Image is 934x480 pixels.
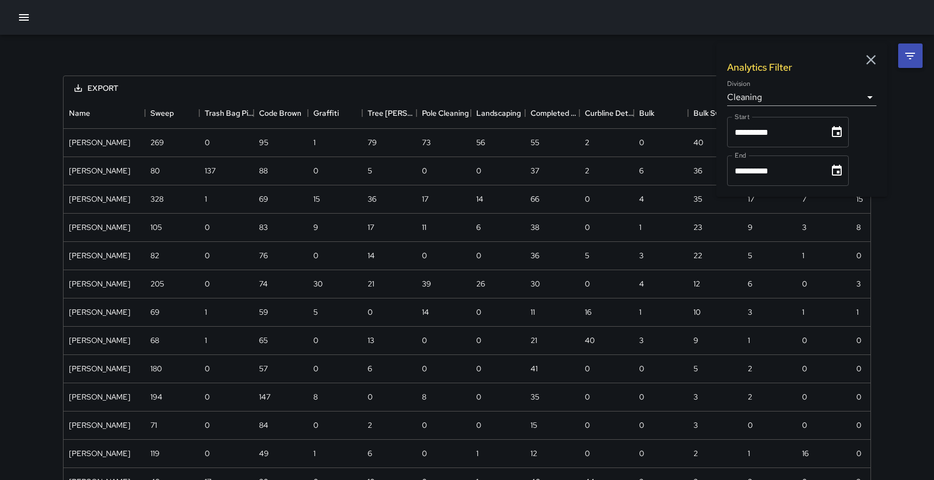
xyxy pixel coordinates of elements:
[368,448,372,459] div: 6
[476,363,481,374] div: 0
[693,420,698,431] div: 3
[639,98,654,128] div: Bulk
[259,278,268,289] div: 74
[69,420,130,431] div: Hank Rivera
[416,98,471,128] div: Pole Cleaning
[205,137,210,148] div: 0
[585,363,590,374] div: 0
[802,250,804,261] div: 1
[69,194,130,204] div: Katherine Treminio
[368,250,375,261] div: 14
[150,420,157,431] div: 71
[66,78,127,98] button: Export
[368,307,373,317] div: 0
[150,335,159,346] div: 68
[205,307,207,317] div: 1
[856,307,859,317] div: 1
[802,222,806,233] div: 3
[531,194,539,204] div: 66
[639,391,644,402] div: 0
[476,335,481,346] div: 0
[476,278,485,289] div: 26
[802,194,806,204] div: 7
[205,194,207,204] div: 1
[368,420,372,431] div: 2
[69,363,130,374] div: Enrique Cervantes
[579,98,634,128] div: Curbline Detail
[313,448,315,459] div: 1
[639,335,643,346] div: 3
[150,194,163,204] div: 328
[802,391,807,402] div: 0
[856,335,861,346] div: 0
[259,98,301,128] div: Code Brown
[205,420,210,431] div: 0
[735,151,746,160] label: End
[368,165,372,176] div: 5
[639,194,644,204] div: 4
[368,222,374,233] div: 17
[422,307,429,317] div: 14
[368,137,377,148] div: 79
[639,448,644,459] div: 0
[69,250,130,261] div: Kenneth Ware
[693,194,702,204] div: 35
[693,448,698,459] div: 2
[259,420,268,431] div: 84
[693,165,702,176] div: 36
[150,391,162,402] div: 194
[150,278,164,289] div: 205
[476,165,481,176] div: 0
[313,363,318,374] div: 0
[856,278,861,289] div: 3
[205,165,216,176] div: 137
[748,278,752,289] div: 6
[531,307,535,317] div: 11
[313,194,320,204] div: 15
[476,222,481,233] div: 6
[826,160,848,182] button: Choose date, selected date is Sep 13, 2025
[368,278,374,289] div: 21
[693,391,698,402] div: 3
[69,98,90,128] div: Name
[693,335,698,346] div: 9
[313,278,323,289] div: 30
[585,391,590,402] div: 0
[639,137,644,148] div: 0
[693,98,727,128] div: Bulk Sweep
[634,98,688,128] div: Bulk
[422,98,469,128] div: Pole Cleaning
[531,98,579,128] div: Completed Trash Bags
[531,335,537,346] div: 21
[688,98,742,128] div: Bulk Sweep
[313,335,318,346] div: 0
[476,391,481,402] div: 0
[69,222,130,233] div: Elimar Martinez
[693,363,698,374] div: 5
[693,222,702,233] div: 23
[368,363,372,374] div: 6
[471,98,525,128] div: Landscaping
[748,420,753,431] div: 0
[856,448,861,459] div: 0
[259,250,268,261] div: 76
[69,391,130,402] div: Edwin Barillas
[531,165,539,176] div: 37
[259,448,269,459] div: 49
[585,448,590,459] div: 0
[199,98,254,128] div: Trash Bag Pickup
[531,222,539,233] div: 38
[69,165,130,176] div: Nicolas Vega
[639,307,641,317] div: 1
[368,194,376,204] div: 36
[531,137,539,148] div: 55
[585,194,590,204] div: 0
[531,391,539,402] div: 35
[802,448,809,459] div: 16
[727,61,792,73] h1: Analytics Filter
[802,278,807,289] div: 0
[693,137,703,148] div: 40
[748,194,754,204] div: 17
[802,335,807,346] div: 0
[856,363,861,374] div: 0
